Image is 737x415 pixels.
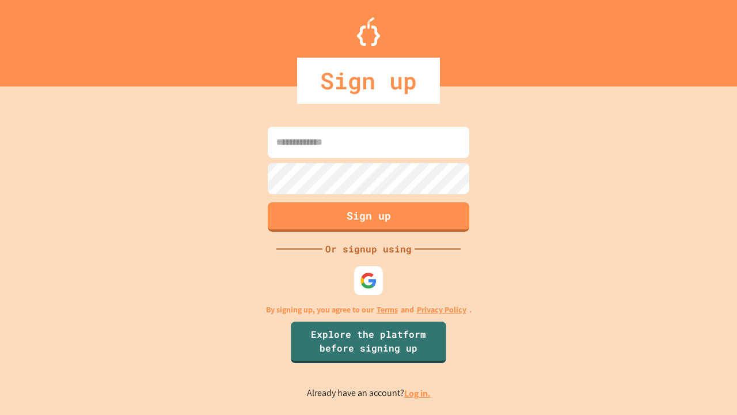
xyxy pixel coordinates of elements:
[322,242,415,256] div: Or signup using
[377,304,398,316] a: Terms
[291,322,446,363] a: Explore the platform before signing up
[266,304,472,316] p: By signing up, you agree to our and .
[357,17,380,46] img: Logo.svg
[268,202,469,232] button: Sign up
[417,304,466,316] a: Privacy Policy
[641,319,725,368] iframe: chat widget
[297,58,440,104] div: Sign up
[404,387,431,399] a: Log in.
[689,369,725,403] iframe: chat widget
[360,272,377,289] img: google-icon.svg
[307,386,431,401] p: Already have an account?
